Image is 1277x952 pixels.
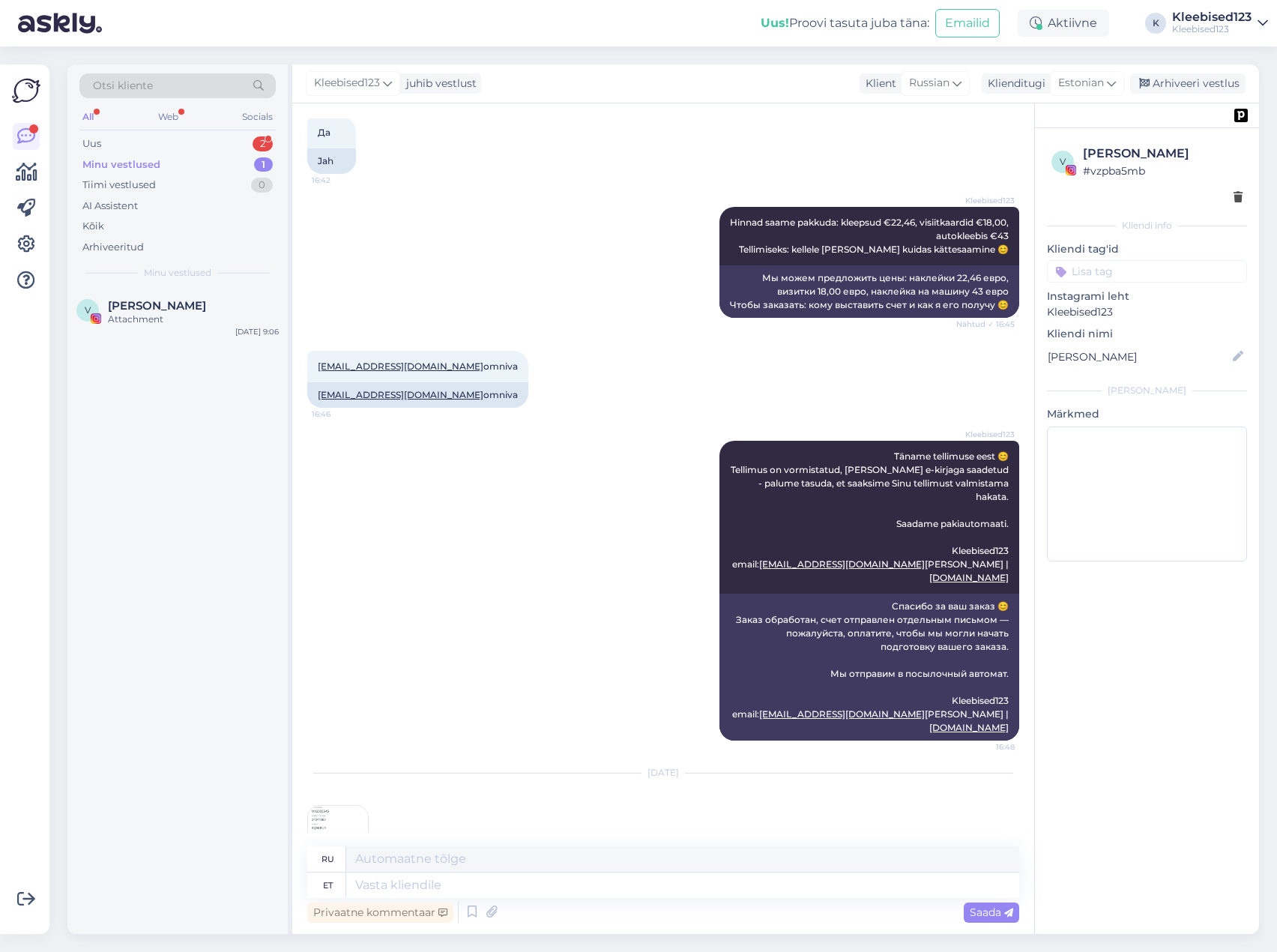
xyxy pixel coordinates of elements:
a: [DOMAIN_NAME] [929,722,1009,733]
div: Aktiivne [1018,10,1109,37]
p: Kliendi tag'id [1047,241,1247,257]
span: Да [318,127,330,138]
div: Attachment [108,313,279,326]
span: Hinnad saame pakkuda: kleepsud €22,46, visiitkaardid €18,00, autokleebis €43 Tellimiseks: kellele... [730,217,1011,255]
span: Valeria [108,299,206,313]
div: [DATE] [307,766,1019,780]
div: Proovi tasuta juba täna: [761,14,929,32]
div: Uus [82,136,101,151]
div: Privaatne kommentaar [307,903,453,923]
a: [EMAIL_ADDRESS][DOMAIN_NAME] [759,558,925,570]
div: [DATE] 9:06 [235,326,279,337]
input: Lisa tag [1047,260,1247,283]
div: Kleebised123 [1172,11,1252,23]
div: Arhiveeri vestlus [1130,73,1246,94]
img: pd [1234,109,1248,122]
a: Kleebised123Kleebised123 [1172,11,1268,35]
div: Мы можем предложить цены: наклейки 22,46 евро, визитки 18,00 евро, наклейка на машину 43 евро Что... [719,265,1019,318]
div: [PERSON_NAME] [1047,384,1247,397]
span: Saada [970,906,1013,919]
span: Kleebised123 [958,195,1015,206]
a: [DOMAIN_NAME] [929,572,1009,583]
img: Askly Logo [12,76,40,105]
div: # vzpba5mb [1083,163,1243,179]
p: Kleebised123 [1047,304,1247,320]
div: 2 [253,136,273,151]
div: Kleebised123 [1172,23,1252,35]
div: 0 [251,178,273,193]
span: Minu vestlused [144,266,211,280]
div: Jah [307,148,356,174]
img: Attachment [308,806,368,866]
div: K [1145,13,1166,34]
div: Tiimi vestlused [82,178,156,193]
div: ru [321,846,334,872]
div: Socials [239,107,276,127]
div: 1 [254,157,273,172]
span: Nähtud ✓ 16:45 [956,319,1015,330]
span: v [1060,156,1066,167]
a: [EMAIL_ADDRESS][DOMAIN_NAME] [318,361,483,372]
b: Uus! [761,16,789,30]
span: V [85,304,91,316]
div: Klienditugi [982,76,1045,91]
div: [PERSON_NAME] [1083,145,1243,163]
p: Märkmed [1047,406,1247,422]
button: Emailid [935,9,1000,37]
div: All [79,107,97,127]
span: Estonian [1058,75,1104,91]
span: omniva [318,361,518,372]
div: Klient [860,76,896,91]
div: Arhiveeritud [82,240,144,255]
a: [EMAIL_ADDRESS][DOMAIN_NAME] [318,389,483,400]
span: Kleebised123 [958,429,1015,440]
div: omniva [307,382,528,408]
span: Kleebised123 [314,75,380,91]
div: AI Assistent [82,199,138,214]
input: Lisa nimi [1048,349,1230,365]
p: Instagrami leht [1047,289,1247,304]
span: 16:48 [958,741,1015,753]
div: Kliendi info [1047,219,1247,232]
span: 16:46 [312,409,368,420]
div: Kõik [82,219,104,234]
div: Minu vestlused [82,157,160,172]
span: 16:42 [312,175,368,186]
div: Спасибо за ваш заказ 😊 Заказ обработан, счет отправлен отдельным письмом — пожалуйста, оплатите, ... [719,594,1019,741]
a: [EMAIL_ADDRESS][DOMAIN_NAME] [759,708,925,720]
p: Kliendi nimi [1047,326,1247,342]
div: et [323,873,333,898]
div: juhib vestlust [400,76,477,91]
div: Web [155,107,181,127]
span: Otsi kliente [93,78,153,94]
span: Russian [909,75,950,91]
